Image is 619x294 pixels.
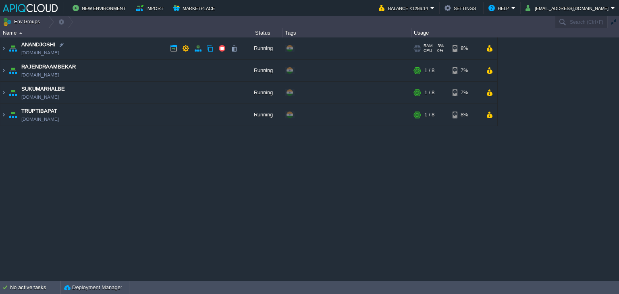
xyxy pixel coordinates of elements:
a: RAJENDRAAMBEKAR [21,63,76,71]
button: [EMAIL_ADDRESS][DOMAIN_NAME] [526,3,611,13]
div: Name [1,28,242,37]
div: Running [242,82,282,104]
a: [DOMAIN_NAME] [21,93,59,101]
div: 1 / 8 [424,60,434,81]
div: Running [242,37,282,59]
button: Settings [445,3,478,13]
span: 3% [436,43,444,48]
img: AMDAwAAAACH5BAEAAAAALAAAAAABAAEAAAICRAEAOw== [7,82,19,104]
img: APIQCloud [3,4,58,12]
img: AMDAwAAAACH5BAEAAAAALAAAAAABAAEAAAICRAEAOw== [7,37,19,59]
div: Running [242,104,282,126]
a: SUKUMARHALBE [21,85,65,93]
span: RAM [424,43,432,48]
img: AMDAwAAAACH5BAEAAAAALAAAAAABAAEAAAICRAEAOw== [0,82,7,104]
button: Env Groups [3,16,43,27]
button: Deployment Manager [64,284,122,292]
button: Import [136,3,166,13]
span: CPU [424,48,432,53]
a: [DOMAIN_NAME] [21,115,59,123]
a: [DOMAIN_NAME] [21,71,59,79]
button: Help [488,3,511,13]
img: AMDAwAAAACH5BAEAAAAALAAAAAABAAEAAAICRAEAOw== [7,60,19,81]
img: AMDAwAAAACH5BAEAAAAALAAAAAABAAEAAAICRAEAOw== [19,32,23,34]
div: 8% [453,37,479,59]
div: Usage [412,28,497,37]
a: TRUPTIBAPAT [21,107,57,115]
img: AMDAwAAAACH5BAEAAAAALAAAAAABAAEAAAICRAEAOw== [7,104,19,126]
div: No active tasks [10,281,60,294]
div: 1 / 8 [424,104,434,126]
button: Balance ₹1286.14 [379,3,430,13]
div: 8% [453,104,479,126]
a: [DOMAIN_NAME] [21,49,59,57]
img: AMDAwAAAACH5BAEAAAAALAAAAAABAAEAAAICRAEAOw== [0,37,7,59]
button: Marketplace [173,3,217,13]
img: AMDAwAAAACH5BAEAAAAALAAAAAABAAEAAAICRAEAOw== [0,60,7,81]
div: 1 / 8 [424,82,434,104]
div: 7% [453,60,479,81]
button: New Environment [73,3,128,13]
span: 0% [435,48,443,53]
div: Running [242,60,282,81]
div: Status [243,28,282,37]
div: 7% [453,82,479,104]
a: ANANDJOSHI [21,41,55,49]
div: Tags [283,28,411,37]
img: AMDAwAAAACH5BAEAAAAALAAAAAABAAEAAAICRAEAOw== [0,104,7,126]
